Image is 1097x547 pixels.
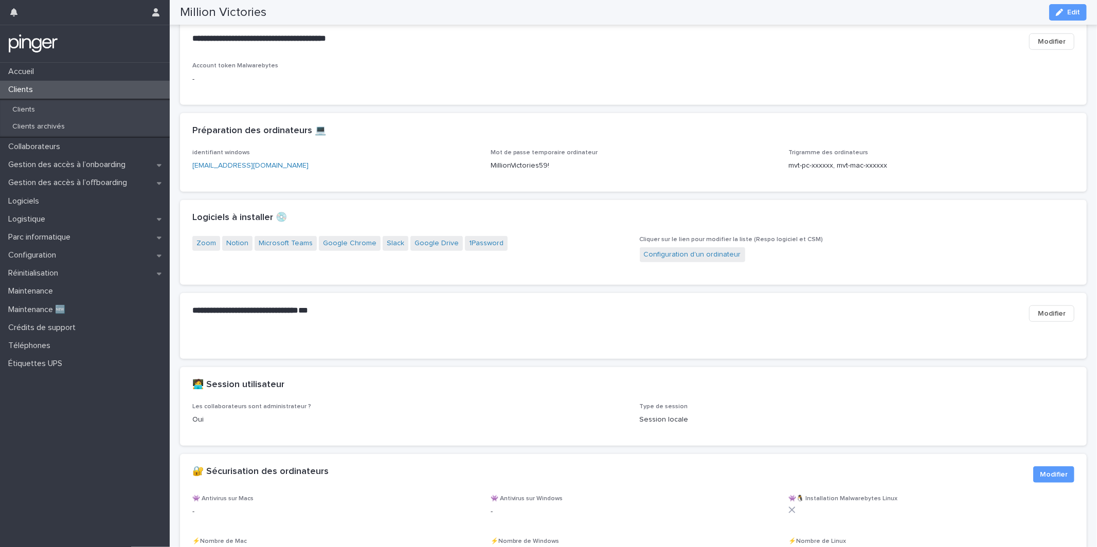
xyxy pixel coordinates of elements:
span: Type de session [640,404,688,410]
h2: 🧑‍💻 Session utilisateur [192,379,284,391]
p: Clients archivés [4,122,73,131]
p: Maintenance 🆕 [4,305,74,315]
p: Accueil [4,67,42,77]
span: 👾🐧 Installation Malwarebytes Linux [788,496,897,502]
p: mvt-pc-xxxxxx, mvt-mac-xxxxxx [788,160,1074,171]
p: Clients [4,105,43,114]
p: Parc informatique [4,232,79,242]
p: Logiciels [4,196,47,206]
span: Modifier [1038,37,1066,47]
span: Les collaborateurs sont administrateur ? [192,404,311,410]
p: Maintenance [4,286,61,296]
a: Google Chrome [323,238,376,249]
a: Microsoft Teams [259,238,313,249]
span: 👾 Antivirus sur Windows [491,496,563,502]
p: Étiquettes UPS [4,359,70,369]
p: - [192,74,478,85]
span: identifiant windows [192,150,250,156]
h2: Préparation des ordinateurs 💻 [192,125,326,137]
h2: Logiciels à installer 💿​ [192,212,287,224]
span: Modifier [1038,308,1066,319]
span: Modifier [1040,469,1068,480]
span: ⚡️Nombre de Linux [788,538,846,544]
p: Logistique [4,214,53,224]
p: Crédits de support [4,323,84,333]
button: Modifier [1033,466,1074,483]
a: Zoom [196,238,216,249]
p: MillionVictories59! [491,160,777,171]
span: ⚡️Nombre de Windows [491,538,560,544]
a: Configuration d'un ordinateur [644,249,741,260]
span: Edit [1067,9,1080,16]
p: Session locale [640,414,1075,425]
p: Réinitialisation [4,268,66,278]
span: 👾 Antivirus sur Macs [192,496,254,502]
a: 1Password [469,238,503,249]
span: Mot de passe temporaire ordinateur [491,150,598,156]
a: Google Drive [415,238,459,249]
span: ⚡️Nombre de Mac [192,538,247,544]
p: - [192,506,478,517]
p: Gestion des accès à l’offboarding [4,178,135,188]
h2: Million Victories [180,5,266,20]
span: Account token Malwarebytes [192,63,278,69]
span: Cliquer sur le lien pour modifier la liste (Respo logiciel et CSM) [640,236,823,243]
img: mTgBEunGTSyRkCgitkcU [8,33,58,54]
span: Trigramme des ordinateurs [788,150,868,156]
p: Clients [4,85,41,95]
p: Oui [192,414,627,425]
a: Slack [387,238,404,249]
a: Notion [226,238,248,249]
p: Gestion des accès à l’onboarding [4,160,134,170]
p: Téléphones [4,341,59,351]
a: [EMAIL_ADDRESS][DOMAIN_NAME] [192,162,309,169]
button: Modifier [1029,33,1074,50]
p: - [491,506,777,517]
h2: 🔐 Sécurisation des ordinateurs [192,466,329,478]
p: Configuration [4,250,64,260]
button: Edit [1049,4,1087,21]
button: Modifier [1029,305,1074,322]
p: Collaborateurs [4,142,68,152]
